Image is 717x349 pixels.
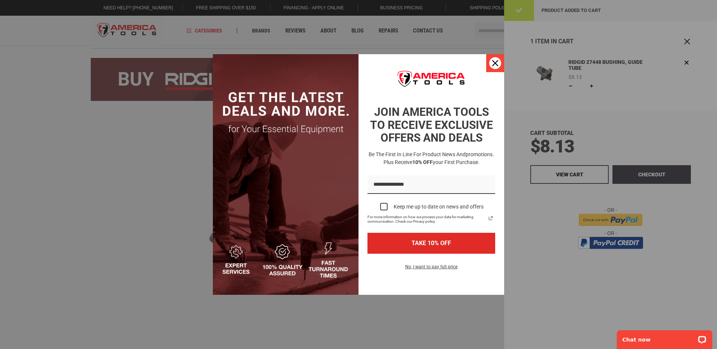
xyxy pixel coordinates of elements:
svg: link icon [486,214,495,223]
strong: 10% OFF [412,159,433,165]
span: For more information on how we process your data for marketing communication. Check our Privacy p... [367,215,486,224]
button: TAKE 10% OFF [367,233,495,253]
strong: JOIN AMERICA TOOLS TO RECEIVE EXCLUSIVE OFFERS AND DEALS [370,105,493,144]
iframe: LiveChat chat widget [612,325,717,349]
input: Email field [367,175,495,194]
svg: close icon [492,60,498,66]
div: Keep me up to date on news and offers [394,204,484,210]
button: No, I want to pay full price [399,263,463,275]
button: Close [486,54,504,72]
h3: Be the first in line for product news and [366,151,497,166]
a: Read our Privacy Policy [486,214,495,223]
span: promotions. Plus receive your first purchase. [384,151,494,165]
